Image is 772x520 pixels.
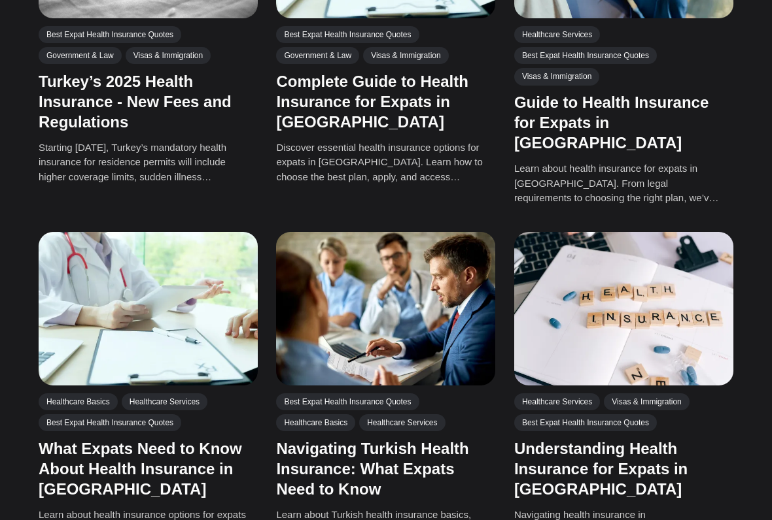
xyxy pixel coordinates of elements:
a: Turkey’s 2025 Health Insurance - New Fees and Regulations [39,73,232,131]
a: Visas & Immigration [604,393,689,410]
a: Best Expat Health Insurance Quotes [39,26,181,43]
a: Visas & Immigration [126,47,211,64]
img: Understanding Health Insurance for Expats in Turkey [514,232,733,385]
a: Healthcare Services [122,393,207,410]
a: Government & Law [276,47,359,64]
a: Complete Guide to Health Insurance for Expats in [GEOGRAPHIC_DATA] [276,73,468,131]
a: Healthcare Basics [276,414,355,431]
a: Healthcare Services [514,26,600,43]
p: Learn about health insurance for expats in [GEOGRAPHIC_DATA]. From legal requirements to choosing... [514,161,723,206]
a: Understanding Health Insurance for Expats in [GEOGRAPHIC_DATA] [514,440,688,498]
a: Navigating Turkish Health Insurance: What Expats Need to Know [276,440,468,498]
p: Starting [DATE], Turkey’s mandatory health insurance for residence permits will include higher co... [39,140,247,185]
a: Best Expat Health Insurance Quotes [276,393,419,410]
a: Visas & Immigration [363,47,448,64]
a: What Expats Need to Know About Health Insurance in [GEOGRAPHIC_DATA] [39,440,242,498]
a: Visas & Immigration [514,68,599,85]
a: Best Expat Health Insurance Quotes [514,414,657,431]
a: Best Expat Health Insurance Quotes [276,26,419,43]
img: What Expats Need to Know About Health Insurance in Turkey [39,232,258,385]
a: Best Expat Health Insurance Quotes [39,414,181,431]
a: Healthcare Basics [39,393,118,410]
p: Discover essential health insurance options for expats in [GEOGRAPHIC_DATA]. Learn how to choose ... [276,140,485,185]
a: Healthcare Services [514,393,600,410]
a: Government & Law [39,47,122,64]
a: Best Expat Health Insurance Quotes [514,47,657,64]
a: Healthcare Services [359,414,445,431]
a: Guide to Health Insurance for Expats in [GEOGRAPHIC_DATA] [514,93,709,152]
img: Navigating Turkish Health Insurance: What Expats Need to Know [276,232,495,385]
